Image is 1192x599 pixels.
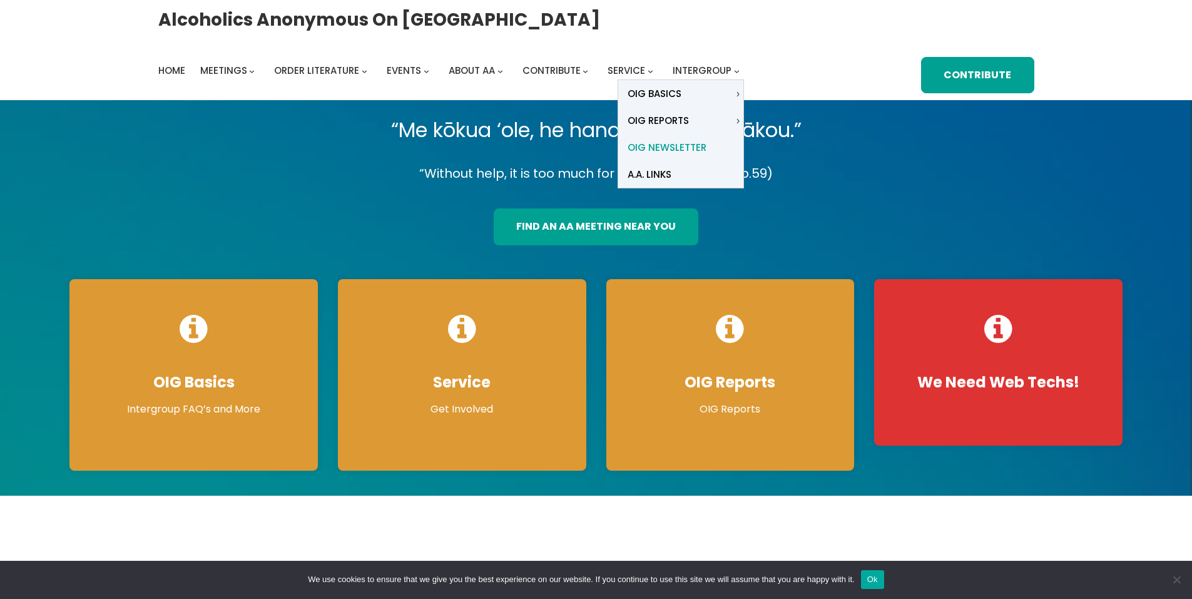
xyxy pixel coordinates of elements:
[673,62,731,79] a: Intergroup
[350,373,574,392] h4: Service
[274,64,359,77] span: Order Literature
[608,62,645,79] a: Service
[628,112,689,130] span: OIG Reports
[735,118,741,123] button: OIG Reports submenu
[522,64,581,77] span: Contribute
[362,68,367,73] button: Order Literature submenu
[424,68,429,73] button: Events submenu
[673,64,731,77] span: Intergroup
[628,166,671,183] span: A.A. Links
[628,85,681,103] span: OIG Basics
[249,68,255,73] button: Meetings submenu
[618,161,743,188] a: A.A. Links
[618,80,733,107] a: OIG Basics
[619,373,842,392] h4: OIG Reports
[200,62,247,79] a: Meetings
[350,402,574,417] p: Get Involved
[200,64,247,77] span: Meetings
[82,402,305,417] p: Intergroup FAQ’s and More
[449,64,495,77] span: About AA
[158,4,600,35] a: Alcoholics Anonymous on [GEOGRAPHIC_DATA]
[628,139,706,156] span: OIG Newsletter
[921,57,1034,94] a: Contribute
[887,373,1110,392] h4: We Need Web Techs!
[59,163,1133,185] p: “Without help, it is too much for us.” (Big Book of AA p.59)
[522,62,581,79] a: Contribute
[497,68,503,73] button: About AA submenu
[387,62,421,79] a: Events
[308,573,854,586] span: We use cookies to ensure that we give you the best experience on our website. If you continue to ...
[618,134,743,161] a: OIG Newsletter
[583,68,588,73] button: Contribute submenu
[158,62,744,79] nav: Intergroup
[59,113,1133,148] p: “Me kōkua ‘ole, he hana nui loa iā mākou.”
[734,68,740,73] button: Intergroup submenu
[158,64,185,77] span: Home
[861,570,884,589] button: Ok
[735,91,741,96] button: OIG Basics submenu
[494,208,698,245] a: find an aa meeting near you
[387,64,421,77] span: Events
[608,64,645,77] span: Service
[1170,573,1183,586] span: No
[449,62,495,79] a: About AA
[619,402,842,417] p: OIG Reports
[648,68,653,73] button: Service submenu
[158,62,185,79] a: Home
[82,373,305,392] h4: OIG Basics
